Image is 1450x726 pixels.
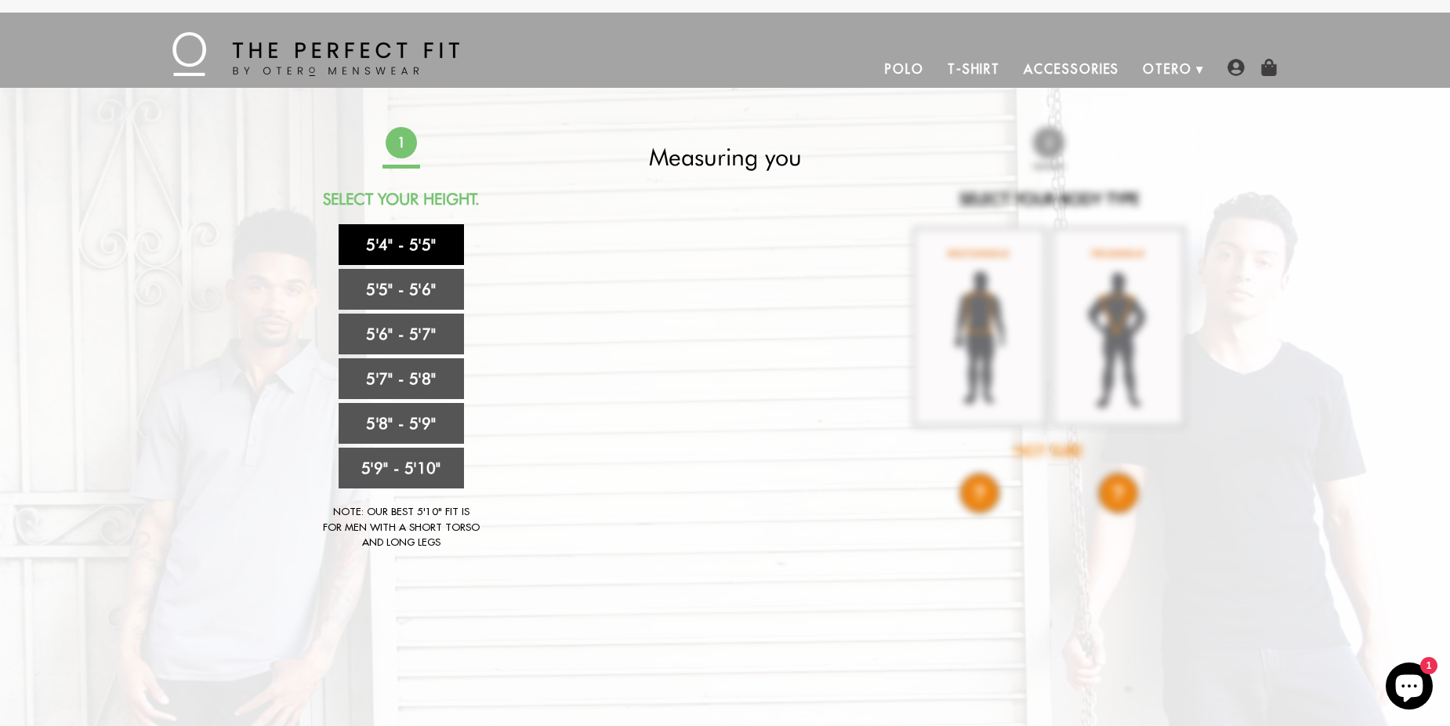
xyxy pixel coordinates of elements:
div: Note: Our best 5'10" fit is for men with a short torso and long legs [323,504,480,550]
a: 5'5" - 5'6" [339,269,464,310]
a: 5'9" - 5'10" [339,448,464,488]
a: 5'7" - 5'8" [339,358,464,399]
h2: Select Your Height. [263,190,540,209]
a: Polo [873,50,936,88]
img: shopping-bag-icon.png [1260,59,1278,76]
a: 5'8" - 5'9" [339,403,464,444]
h2: Measuring you [586,143,864,171]
img: user-account-icon.png [1227,59,1245,76]
a: 5'6" - 5'7" [339,314,464,354]
a: 5'4" - 5'5" [339,224,464,265]
a: T-Shirt [936,50,1012,88]
img: The Perfect Fit - by Otero Menswear - Logo [172,32,459,76]
inbox-online-store-chat: Shopify online store chat [1381,662,1437,713]
a: Otero [1131,50,1204,88]
span: 1 [382,124,420,162]
a: Accessories [1012,50,1131,88]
